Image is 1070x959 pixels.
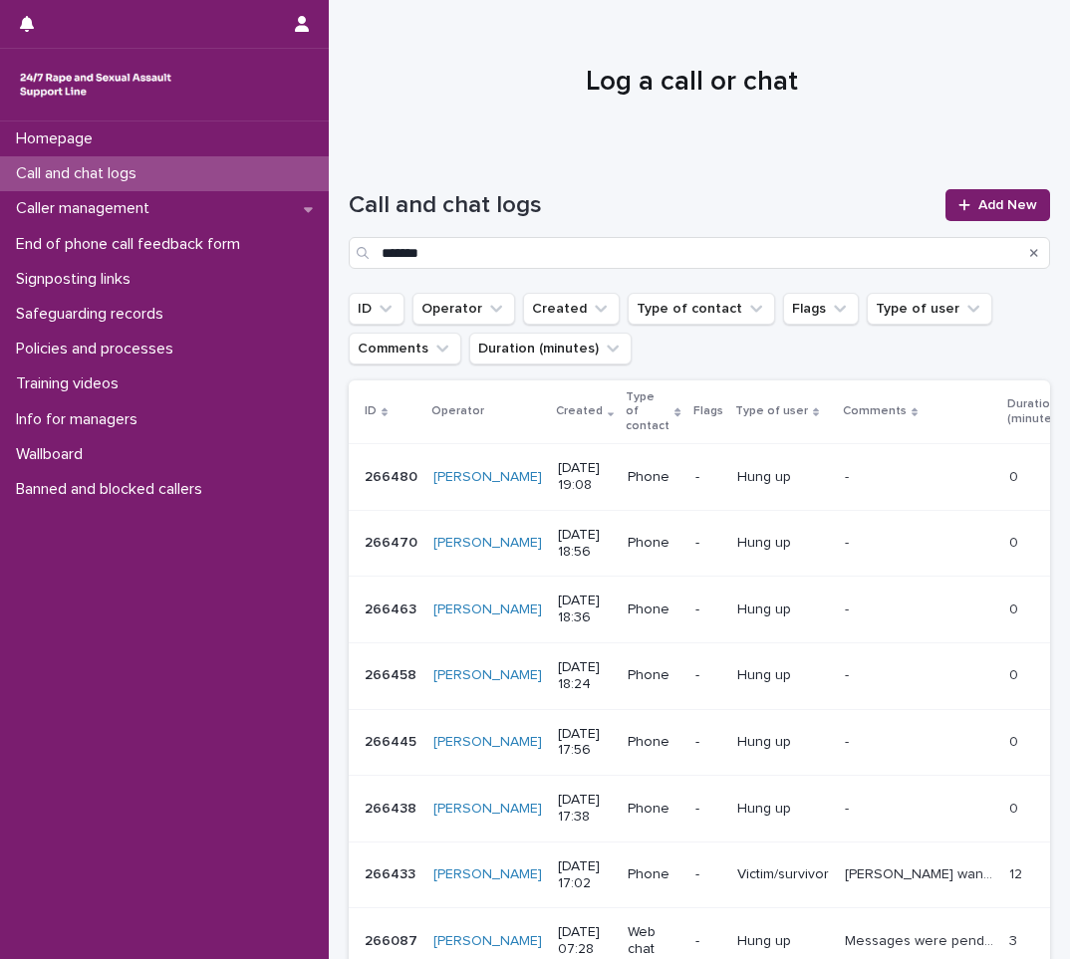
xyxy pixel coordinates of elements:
[349,66,1035,100] h1: Log a call or chat
[843,400,907,422] p: Comments
[845,465,853,486] p: -
[433,734,542,751] a: [PERSON_NAME]
[556,400,603,422] p: Created
[365,929,421,950] p: 266087
[558,527,612,561] p: [DATE] 18:56
[693,400,723,422] p: Flags
[431,400,484,422] p: Operator
[8,374,134,393] p: Training videos
[737,469,829,486] p: Hung up
[628,535,678,552] p: Phone
[433,667,542,684] a: [PERSON_NAME]
[8,305,179,324] p: Safeguarding records
[737,801,829,818] p: Hung up
[433,535,542,552] a: [PERSON_NAME]
[737,601,829,618] p: Hung up
[8,340,189,359] p: Policies and processes
[365,465,421,486] p: 266480
[558,460,612,494] p: [DATE] 19:08
[365,598,420,618] p: 266463
[1009,663,1022,684] p: 0
[737,535,829,552] p: Hung up
[737,667,829,684] p: Hung up
[8,129,109,148] p: Homepage
[695,734,721,751] p: -
[845,531,853,552] p: -
[845,598,853,618] p: -
[626,386,669,437] p: Type of contact
[695,601,721,618] p: -
[365,862,419,883] p: 266433
[628,667,678,684] p: Phone
[978,198,1037,212] span: Add New
[735,400,808,422] p: Type of user
[695,535,721,552] p: -
[845,929,997,950] p: Messages were pending
[558,726,612,760] p: [DATE] 17:56
[628,293,775,325] button: Type of contact
[469,333,632,364] button: Duration (minutes)
[558,593,612,626] p: [DATE] 18:36
[628,469,678,486] p: Phone
[365,730,420,751] p: 266445
[349,333,461,364] button: Comments
[349,191,934,220] h1: Call and chat logs
[558,792,612,826] p: [DATE] 17:38
[628,801,678,818] p: Phone
[8,235,256,254] p: End of phone call feedback form
[628,734,678,751] p: Phone
[1009,862,1026,883] p: 12
[433,469,542,486] a: [PERSON_NAME]
[845,730,853,751] p: -
[433,601,542,618] a: [PERSON_NAME]
[523,293,620,325] button: Created
[8,445,99,464] p: Wallboard
[628,601,678,618] p: Phone
[365,531,421,552] p: 266470
[737,933,829,950] p: Hung up
[1009,531,1022,552] p: 0
[433,866,542,883] a: [PERSON_NAME]
[845,862,997,883] p: Caller wanted to talk through their experience of sexual harassment with operator. A male nurse w...
[867,293,992,325] button: Type of user
[8,199,165,218] p: Caller management
[628,866,678,883] p: Phone
[1009,797,1022,818] p: 0
[737,866,829,883] p: Victim/survivor
[8,270,146,289] p: Signposting links
[16,65,175,105] img: rhQMoQhaT3yELyF149Cw
[1009,465,1022,486] p: 0
[8,164,152,183] p: Call and chat logs
[695,933,721,950] p: -
[349,293,404,325] button: ID
[365,663,420,684] p: 266458
[433,801,542,818] a: [PERSON_NAME]
[695,866,721,883] p: -
[845,663,853,684] p: -
[845,797,853,818] p: -
[365,400,377,422] p: ID
[695,801,721,818] p: -
[8,480,218,499] p: Banned and blocked callers
[1009,929,1021,950] p: 3
[628,924,678,958] p: Web chat
[783,293,859,325] button: Flags
[349,237,1050,269] input: Search
[433,933,542,950] a: [PERSON_NAME]
[365,797,420,818] p: 266438
[1009,730,1022,751] p: 0
[737,734,829,751] p: Hung up
[558,924,612,958] p: [DATE] 07:28
[558,659,612,693] p: [DATE] 18:24
[8,410,153,429] p: Info for managers
[412,293,515,325] button: Operator
[558,858,612,892] p: [DATE] 17:02
[1009,598,1022,618] p: 0
[695,667,721,684] p: -
[695,469,721,486] p: -
[1007,393,1062,430] p: Duration (minutes)
[945,189,1050,221] a: Add New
